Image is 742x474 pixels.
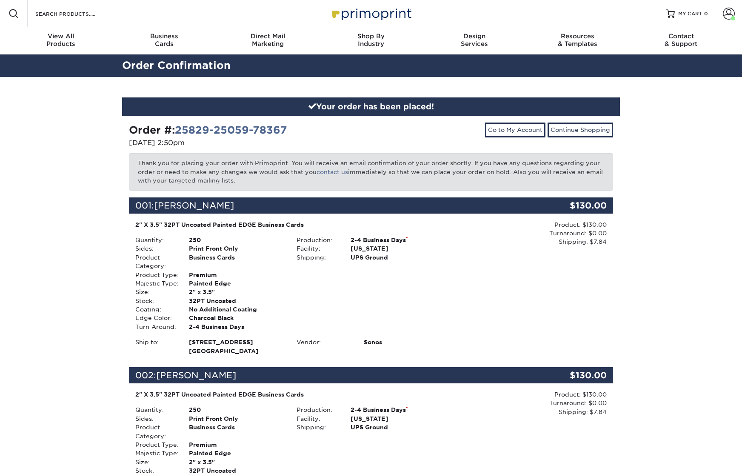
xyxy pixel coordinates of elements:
[344,423,452,431] div: UPS Ground
[183,458,290,466] div: 2" x 3.5"
[183,236,290,244] div: 250
[320,27,423,54] a: Shop ByIndustry
[452,220,607,246] div: Product: $130.00 Turnaround: $0.00 Shipping: $7.84
[129,367,532,383] div: 002:
[183,314,290,322] div: Charcoal Black
[129,253,183,271] div: Product Category:
[113,32,216,48] div: Cards
[175,124,287,136] a: 25829-25059-78367
[344,253,452,262] div: UPS Ground
[548,123,613,137] a: Continue Shopping
[129,236,183,244] div: Quantity:
[183,414,290,423] div: Print Front Only
[183,244,290,253] div: Print Front Only
[129,297,183,305] div: Stock:
[344,414,452,423] div: [US_STATE]
[129,279,183,288] div: Majestic Type:
[320,32,423,48] div: Industry
[189,338,284,354] strong: [GEOGRAPHIC_DATA]
[129,338,183,355] div: Ship to:
[183,279,290,288] div: Painted Edge
[129,314,183,322] div: Edge Color:
[129,271,183,279] div: Product Type:
[183,449,290,457] div: Painted Edge
[422,27,526,54] a: DesignServices
[189,338,284,346] span: [STREET_ADDRESS]
[532,197,613,214] div: $130.00
[116,58,626,74] h2: Order Confirmation
[122,97,620,116] div: Your order has been placed!
[344,405,452,414] div: 2-4 Business Days
[344,236,452,244] div: 2-4 Business Days
[129,197,532,214] div: 001:
[183,288,290,296] div: 2" x 3.5"
[452,390,607,416] div: Product: $130.00 Turnaround: $0.00 Shipping: $7.84
[129,153,613,190] p: Thank you for placing your order with Primoprint. You will receive an email confirmation of your ...
[129,458,183,466] div: Size:
[156,370,236,380] span: [PERSON_NAME]
[216,27,320,54] a: Direct MailMarketing
[532,367,613,383] div: $130.00
[216,32,320,48] div: Marketing
[129,124,287,136] strong: Order #:
[422,32,526,40] span: Design
[113,27,216,54] a: BusinessCards
[129,305,183,314] div: Coating:
[9,27,113,54] a: View AllProducts
[129,244,183,253] div: Sides:
[183,405,290,414] div: 250
[526,32,629,48] div: & Templates
[129,138,365,148] p: [DATE] 2:50pm
[357,338,451,346] div: Sonos
[129,405,183,414] div: Quantity:
[629,32,733,48] div: & Support
[290,405,344,414] div: Production:
[183,423,290,440] div: Business Cards
[135,220,445,229] div: 2" X 3.5" 32PT Uncoated Painted EDGE Business Cards
[526,27,629,54] a: Resources& Templates
[183,271,290,279] div: Premium
[129,323,183,331] div: Turn-Around:
[290,244,344,253] div: Facility:
[704,11,708,17] span: 0
[129,440,183,449] div: Product Type:
[290,236,344,244] div: Production:
[290,338,357,346] div: Vendor:
[129,288,183,296] div: Size:
[290,253,344,262] div: Shipping:
[113,32,216,40] span: Business
[183,253,290,271] div: Business Cards
[183,305,290,314] div: No Additional Coating
[629,32,733,40] span: Contact
[9,32,113,48] div: Products
[290,423,344,431] div: Shipping:
[344,244,452,253] div: [US_STATE]
[290,414,344,423] div: Facility:
[129,449,183,457] div: Majestic Type:
[183,440,290,449] div: Premium
[129,414,183,423] div: Sides:
[629,27,733,54] a: Contact& Support
[216,32,320,40] span: Direct Mail
[135,390,445,399] div: 2" X 3.5" 32PT Uncoated Painted EDGE Business Cards
[154,200,234,211] span: [PERSON_NAME]
[422,32,526,48] div: Services
[328,4,414,23] img: Primoprint
[9,32,113,40] span: View All
[183,297,290,305] div: 32PT Uncoated
[129,423,183,440] div: Product Category:
[317,168,348,175] a: contact us
[34,9,117,19] input: SEARCH PRODUCTS.....
[485,123,545,137] a: Go to My Account
[678,10,702,17] span: MY CART
[320,32,423,40] span: Shop By
[526,32,629,40] span: Resources
[183,323,290,331] div: 2-4 Business Days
